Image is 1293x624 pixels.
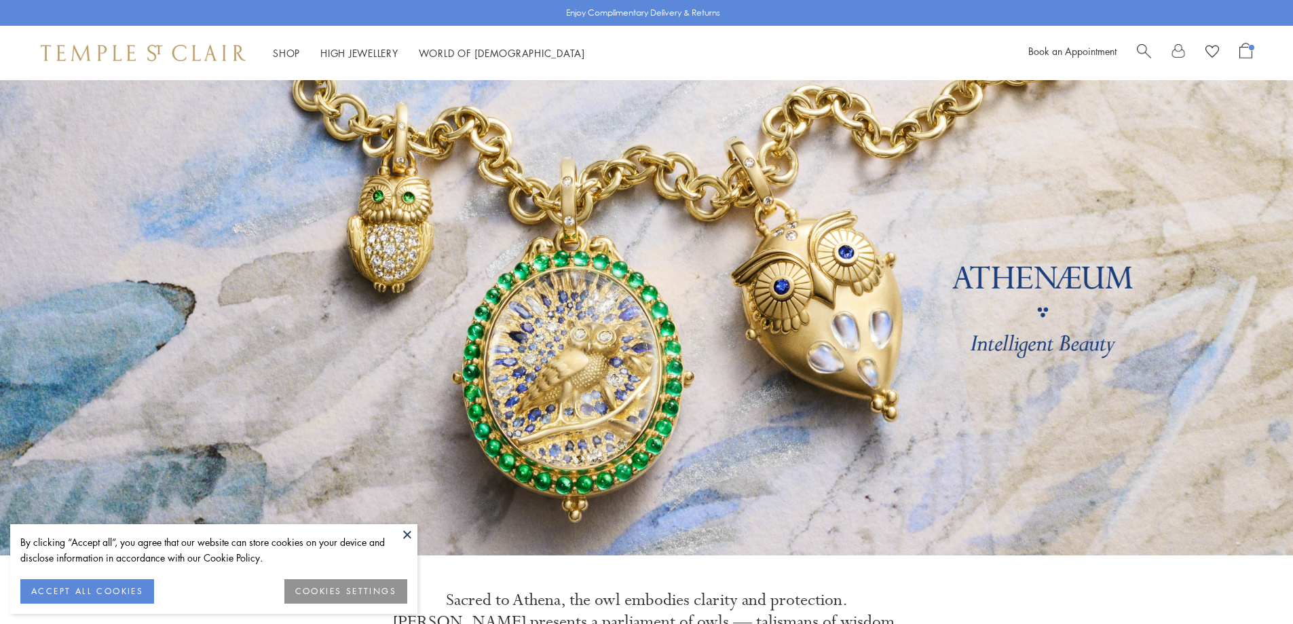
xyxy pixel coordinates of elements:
button: COOKIES SETTINGS [284,579,407,604]
button: ACCEPT ALL COOKIES [20,579,154,604]
a: View Wishlist [1205,43,1219,63]
a: Open Shopping Bag [1239,43,1252,63]
a: World of [DEMOGRAPHIC_DATA]World of [DEMOGRAPHIC_DATA] [419,46,585,60]
div: By clicking “Accept all”, you agree that our website can store cookies on your device and disclos... [20,534,407,566]
p: Enjoy Complimentary Delivery & Returns [566,6,720,20]
nav: Main navigation [273,45,585,62]
a: High JewelleryHigh Jewellery [320,46,398,60]
a: Book an Appointment [1028,44,1117,58]
a: ShopShop [273,46,300,60]
img: Temple St. Clair [41,45,246,61]
a: Search [1137,43,1151,63]
iframe: Gorgias live chat messenger [1225,560,1279,610]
